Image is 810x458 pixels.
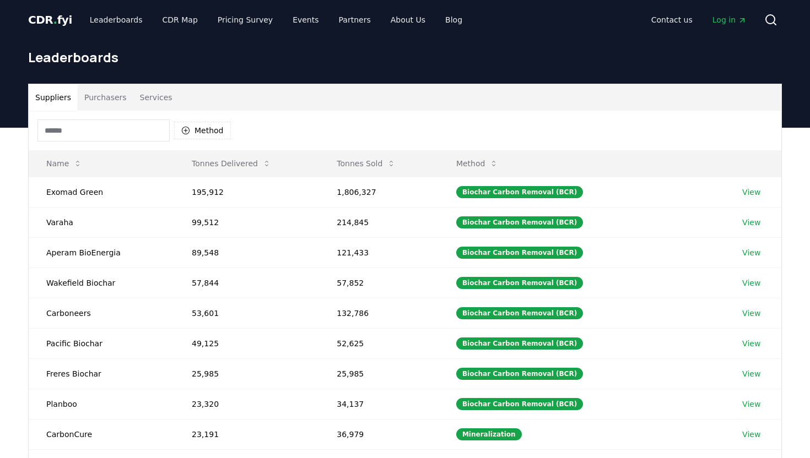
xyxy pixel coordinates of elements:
td: Freres Biochar [29,358,174,389]
a: Log in [704,10,755,30]
td: 36,979 [319,419,439,449]
a: CDR.fyi [28,12,72,28]
td: Wakefield Biochar [29,268,174,298]
td: Planboo [29,389,174,419]
a: Events [284,10,327,30]
td: 57,852 [319,268,439,298]
div: Biochar Carbon Removal (BCR) [456,277,583,289]
a: View [742,277,760,288]
button: Suppliers [29,84,78,111]
td: Varaha [29,207,174,237]
a: View [742,338,760,349]
td: 1,806,327 [319,177,439,207]
a: About Us [382,10,434,30]
nav: Main [81,10,471,30]
a: Contact us [642,10,701,30]
div: Mineralization [456,428,522,440]
button: Name [37,152,91,175]
a: Blog [436,10,471,30]
td: 57,844 [174,268,319,298]
td: 214,845 [319,207,439,237]
a: Partners [330,10,380,30]
td: 34,137 [319,389,439,419]
td: 23,191 [174,419,319,449]
h1: Leaderboards [28,48,782,66]
a: View [742,247,760,258]
td: Aperam BioEnergia [29,237,174,268]
a: CDR Map [154,10,207,30]
div: Biochar Carbon Removal (BCR) [456,216,583,228]
td: Carboneers [29,298,174,328]
div: Biochar Carbon Removal (BCR) [456,307,583,319]
nav: Main [642,10,755,30]
button: Purchasers [78,84,133,111]
span: Log in [712,14,747,25]
td: 25,985 [174,358,319,389]
a: View [742,308,760,319]
td: 195,912 [174,177,319,207]
button: Method [174,122,231,139]
td: 89,548 [174,237,319,268]
td: 132,786 [319,298,439,328]
a: Leaderboards [81,10,152,30]
a: View [742,368,760,379]
button: Tonnes Sold [328,152,404,175]
a: Pricing Survey [209,10,282,30]
button: Tonnes Delivered [183,152,280,175]
td: 121,433 [319,237,439,268]
td: 52,625 [319,328,439,358]
span: CDR fyi [28,13,72,26]
td: Exomad Green [29,177,174,207]
div: Biochar Carbon Removal (BCR) [456,186,583,198]
a: View [742,399,760,410]
td: 49,125 [174,328,319,358]
a: View [742,429,760,440]
td: CarbonCure [29,419,174,449]
div: Biochar Carbon Removal (BCR) [456,247,583,259]
td: 25,985 [319,358,439,389]
div: Biochar Carbon Removal (BCR) [456,337,583,350]
div: Biochar Carbon Removal (BCR) [456,368,583,380]
a: View [742,187,760,198]
a: View [742,217,760,228]
td: 23,320 [174,389,319,419]
td: Pacific Biochar [29,328,174,358]
button: Services [133,84,179,111]
td: 53,601 [174,298,319,328]
td: 99,512 [174,207,319,237]
button: Method [447,152,507,175]
div: Biochar Carbon Removal (BCR) [456,398,583,410]
span: . [53,13,57,26]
